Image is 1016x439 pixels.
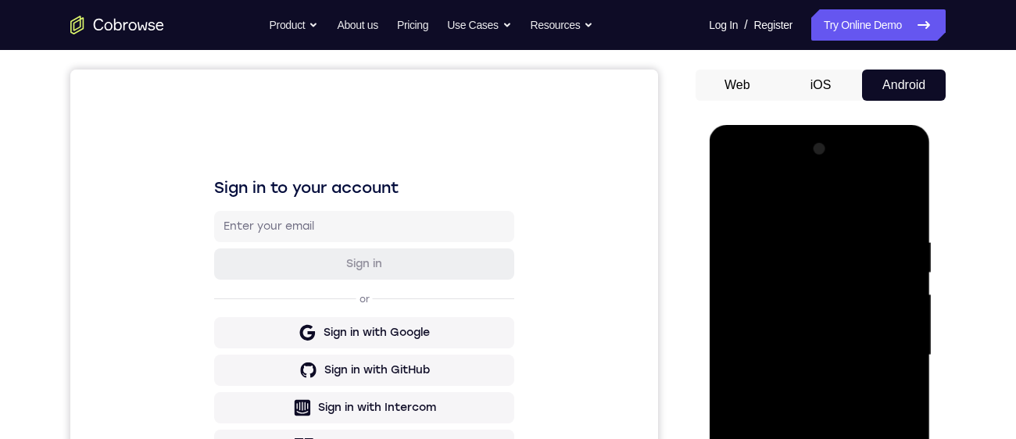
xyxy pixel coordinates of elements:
[754,9,792,41] a: Register
[248,330,366,346] div: Sign in with Intercom
[144,285,444,316] button: Sign in with GitHub
[254,293,360,309] div: Sign in with GitHub
[144,323,444,354] button: Sign in with Intercom
[709,9,738,41] a: Log In
[144,248,444,279] button: Sign in with Google
[397,9,428,41] a: Pricing
[286,223,302,236] p: or
[531,9,594,41] button: Resources
[253,255,360,271] div: Sign in with Google
[744,16,747,34] span: /
[696,70,779,101] button: Web
[779,70,863,101] button: iOS
[811,9,946,41] a: Try Online Demo
[153,149,435,165] input: Enter your email
[144,360,444,391] button: Sign in with Zendesk
[270,9,319,41] button: Product
[144,179,444,210] button: Sign in
[264,405,375,416] a: Create a new account
[144,404,444,416] p: Don't have an account?
[862,70,946,101] button: Android
[144,107,444,129] h1: Sign in to your account
[337,9,377,41] a: About us
[447,9,511,41] button: Use Cases
[70,16,164,34] a: Go to the home page
[249,368,364,384] div: Sign in with Zendesk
